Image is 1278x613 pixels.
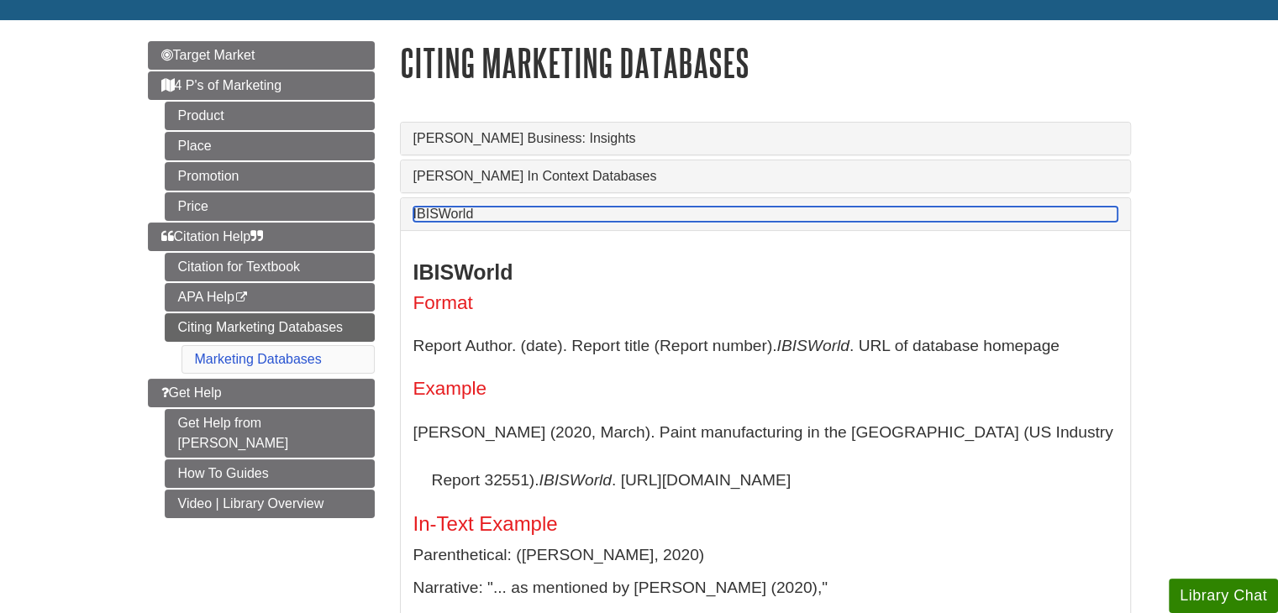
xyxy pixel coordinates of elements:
[165,490,375,518] a: Video | Library Overview
[1169,579,1278,613] button: Library Chat
[165,459,375,488] a: How To Guides
[148,41,375,518] div: Guide Page Menu
[165,102,375,130] a: Product
[165,253,375,281] a: Citation for Textbook
[165,409,375,458] a: Get Help from [PERSON_NAME]
[161,78,282,92] span: 4 P's of Marketing
[148,379,375,407] a: Get Help
[161,48,255,62] span: Target Market
[413,169,1118,184] a: [PERSON_NAME] In Context Databases
[776,337,849,354] i: IBISWorld
[148,223,375,251] a: Citation Help
[165,132,375,160] a: Place
[413,408,1118,505] p: [PERSON_NAME] (2020, March). Paint manufacturing in the [GEOGRAPHIC_DATA] (US Industry Report 325...
[413,260,513,284] strong: IBISWorld
[413,576,1118,600] p: Narrative: "... as mentioned by [PERSON_NAME] (2020),"
[413,207,1118,222] a: IBISWorld
[148,41,375,70] a: Target Market
[400,41,1131,84] h1: Citing Marketing Databases
[234,292,249,303] i: This link opens in a new window
[413,543,1118,568] p: Parenthetical: ([PERSON_NAME], 2020)
[165,313,375,342] a: Citing Marketing Databases
[539,471,612,489] i: IBISWorld
[161,229,264,244] span: Citation Help
[413,379,1118,400] h4: Example
[195,352,322,366] a: Marketing Databases
[165,283,375,312] a: APA Help
[413,293,1118,314] h4: Format
[148,71,375,100] a: 4 P's of Marketing
[413,513,1118,535] h5: In-Text Example
[165,192,375,221] a: Price
[413,322,1118,370] p: Report Author. (date). Report title (Report number). . URL of database homepage
[165,162,375,191] a: Promotion
[413,131,1118,146] a: [PERSON_NAME] Business: Insights
[161,385,222,400] span: Get Help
